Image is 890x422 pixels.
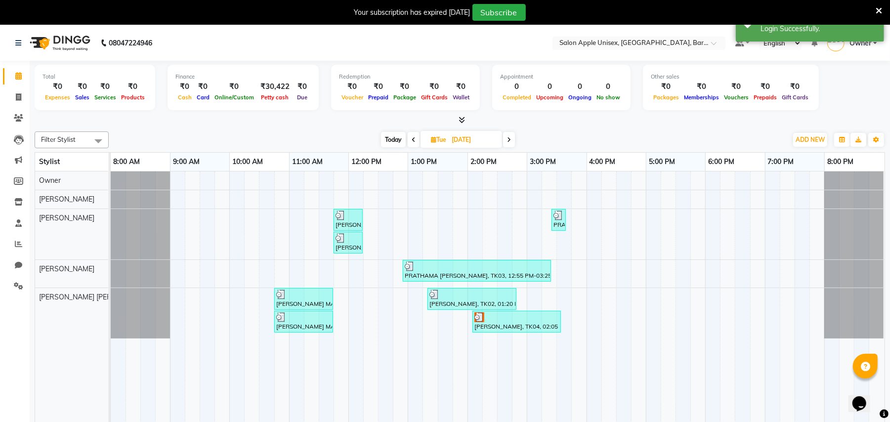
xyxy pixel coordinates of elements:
[25,29,93,57] img: logo
[212,94,256,101] span: Online/Custom
[275,312,332,331] div: [PERSON_NAME] MADAM, TK01, 10:45 AM-11:45 AM, Wella Premium Hair spa - short Hair - [DEMOGRAPHIC_...
[472,4,526,21] button: Subscribe
[779,81,811,92] div: ₹0
[428,290,515,308] div: [PERSON_NAME], TK02, 01:20 PM-02:50 PM, Hair Cut - [DEMOGRAPHIC_DATA] (₹300),[PERSON_NAME] Stylin...
[706,155,737,169] a: 6:00 PM
[534,94,566,101] span: Upcoming
[119,81,147,92] div: ₹0
[651,94,681,101] span: Packages
[408,155,439,169] a: 1:00 PM
[349,155,384,169] a: 12:00 PM
[111,155,142,169] a: 8:00 AM
[366,94,391,101] span: Prepaid
[42,73,147,81] div: Total
[366,81,391,92] div: ₹0
[39,195,94,204] span: [PERSON_NAME]
[175,94,194,101] span: Cash
[230,155,265,169] a: 10:00 AM
[500,94,534,101] span: Completed
[566,81,594,92] div: 0
[793,133,827,147] button: ADD NEW
[721,94,751,101] span: Vouchers
[473,312,560,331] div: [PERSON_NAME], TK04, 02:05 PM-03:35 PM, Hair Cut - [DEMOGRAPHIC_DATA] (₹300),[PERSON_NAME] Stylin...
[92,94,119,101] span: Services
[294,81,311,92] div: ₹0
[194,81,212,92] div: ₹0
[73,81,92,92] div: ₹0
[527,155,558,169] a: 3:00 PM
[566,94,594,101] span: Ongoing
[92,81,119,92] div: ₹0
[275,290,332,308] div: [PERSON_NAME] MADAM, TK01, 10:45 AM-11:45 AM, Wella Premium Hair spa - short Hair - [DEMOGRAPHIC_...
[339,94,366,101] span: Voucher
[39,176,61,185] span: Owner
[594,94,623,101] span: No show
[419,94,450,101] span: Gift Cards
[73,94,92,101] span: Sales
[256,81,294,92] div: ₹30,422
[404,261,550,280] div: PRATHAMA [PERSON_NAME], TK03, 12:55 PM-03:25 PM, Wella Baseline Spa - midback length - [DEMOGRAPH...
[751,81,779,92] div: ₹0
[39,293,152,301] span: [PERSON_NAME] [PERSON_NAME]
[39,264,94,273] span: [PERSON_NAME]
[721,81,751,92] div: ₹0
[765,155,797,169] a: 7:00 PM
[468,155,499,169] a: 2:00 PM
[594,81,623,92] div: 0
[335,233,362,252] div: [PERSON_NAME] MADAM, TK01, 11:45 AM-12:15 PM, Threading - Eyebrows - [DEMOGRAPHIC_DATA] (₹70),Thr...
[681,94,721,101] span: Memberships
[339,81,366,92] div: ₹0
[848,382,880,412] iframe: chat widget
[651,73,811,81] div: Other sales
[39,157,60,166] span: Stylist
[849,38,871,48] span: Owner
[419,81,450,92] div: ₹0
[428,136,449,143] span: Tue
[500,73,623,81] div: Appointment
[552,211,565,229] div: PRATHAMA [PERSON_NAME], TK03, 03:25 PM-03:40 PM, Threading - Eyebrows - [DEMOGRAPHIC_DATA] (₹70)
[194,94,212,101] span: Card
[449,132,498,147] input: 2025-09-30
[391,94,419,101] span: Package
[42,81,73,92] div: ₹0
[751,94,779,101] span: Prepaids
[500,81,534,92] div: 0
[450,81,472,92] div: ₹0
[295,94,310,101] span: Due
[651,81,681,92] div: ₹0
[646,155,678,169] a: 5:00 PM
[779,94,811,101] span: Gift Cards
[259,94,292,101] span: Petty cash
[825,155,856,169] a: 8:00 PM
[109,29,152,57] b: 08047224946
[681,81,721,92] div: ₹0
[39,213,94,222] span: [PERSON_NAME]
[42,94,73,101] span: Expenses
[290,155,325,169] a: 11:00 AM
[534,81,566,92] div: 0
[170,155,202,169] a: 9:00 AM
[354,7,470,18] div: Your subscription has expired [DATE]
[175,73,311,81] div: Finance
[381,132,406,147] span: Today
[827,34,845,51] img: Owner
[335,211,362,229] div: [PERSON_NAME] MADAM, TK01, 11:45 AM-12:15 PM, Threading - Eyebrows - [DEMOGRAPHIC_DATA] (₹70),Thr...
[119,94,147,101] span: Products
[391,81,419,92] div: ₹0
[339,73,472,81] div: Redemption
[761,24,877,34] div: Login Successfully.
[796,136,825,143] span: ADD NEW
[41,135,76,143] span: Filter Stylist
[175,81,194,92] div: ₹0
[450,94,472,101] span: Wallet
[587,155,618,169] a: 4:00 PM
[212,81,256,92] div: ₹0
